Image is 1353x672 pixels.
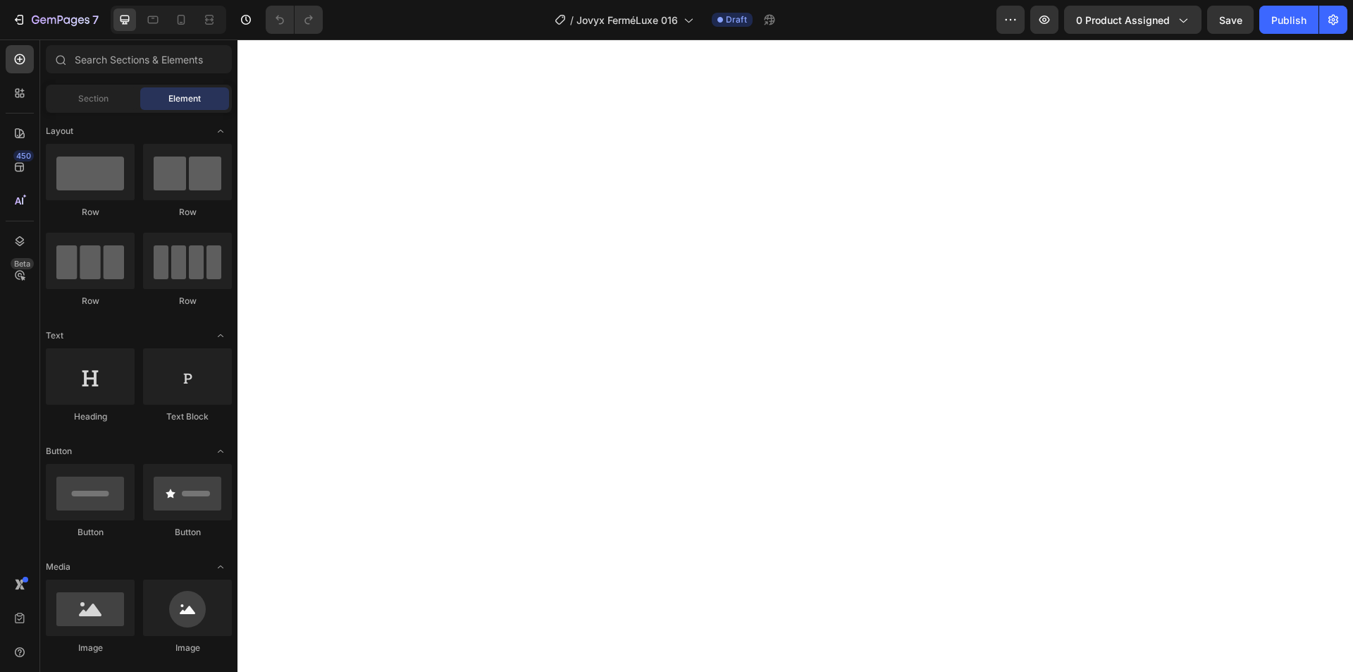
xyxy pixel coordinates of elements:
[143,295,232,307] div: Row
[1076,13,1170,28] span: 0 product assigned
[46,526,135,539] div: Button
[143,206,232,219] div: Row
[46,295,135,307] div: Row
[46,410,135,423] div: Heading
[46,642,135,654] div: Image
[168,92,201,105] span: Element
[46,329,63,342] span: Text
[237,39,1353,672] iframe: Design area
[1219,14,1242,26] span: Save
[209,324,232,347] span: Toggle open
[143,410,232,423] div: Text Block
[46,125,73,138] span: Layout
[46,45,232,73] input: Search Sections & Elements
[11,258,34,269] div: Beta
[1207,6,1254,34] button: Save
[1271,13,1306,28] div: Publish
[266,6,323,34] div: Undo/Redo
[570,13,574,28] span: /
[209,120,232,142] span: Toggle open
[576,13,678,28] span: Jovyx FerméLuxe 016
[46,445,72,458] span: Button
[209,556,232,578] span: Toggle open
[143,642,232,654] div: Image
[46,206,135,219] div: Row
[13,150,34,161] div: 450
[1259,6,1318,34] button: Publish
[46,561,70,573] span: Media
[78,92,109,105] span: Section
[209,440,232,463] span: Toggle open
[1064,6,1201,34] button: 0 product assigned
[92,11,99,28] p: 7
[143,526,232,539] div: Button
[6,6,105,34] button: 7
[726,13,747,26] span: Draft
